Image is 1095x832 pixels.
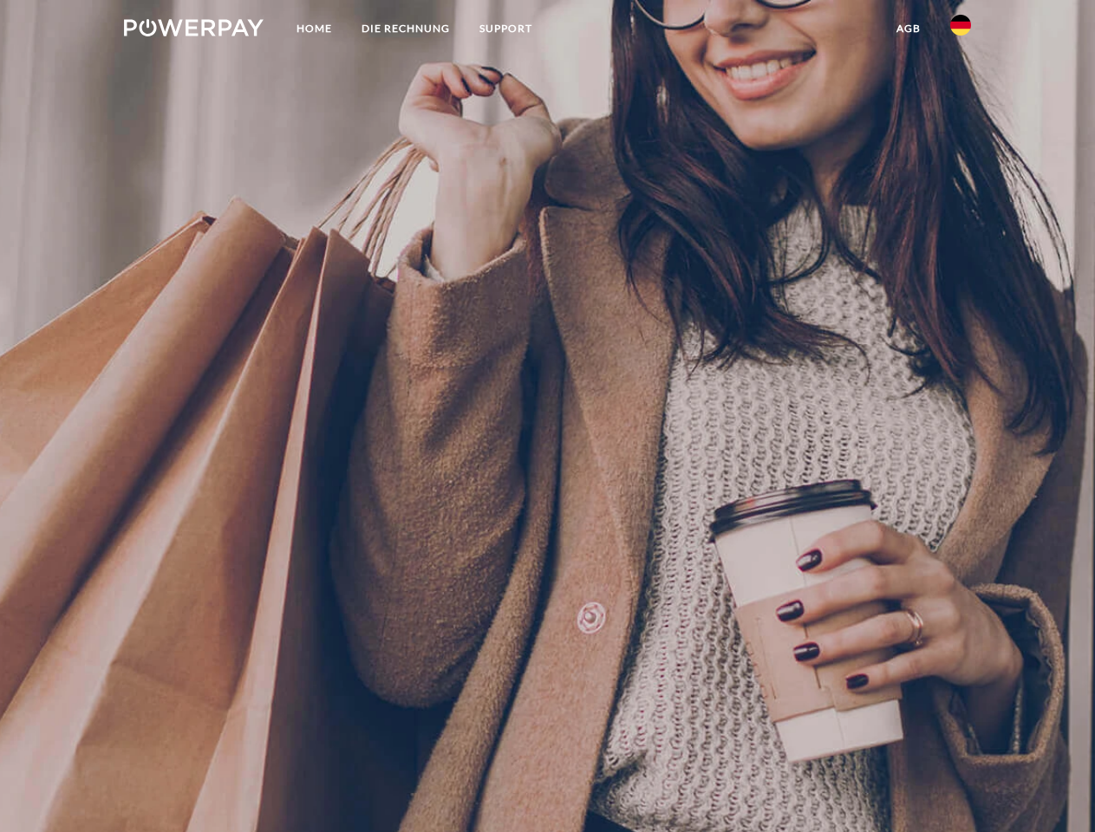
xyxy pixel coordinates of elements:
[124,19,264,36] img: logo-powerpay-white.svg
[282,13,347,44] a: Home
[465,13,547,44] a: SUPPORT
[347,13,465,44] a: DIE RECHNUNG
[882,13,935,44] a: agb
[950,15,971,36] img: de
